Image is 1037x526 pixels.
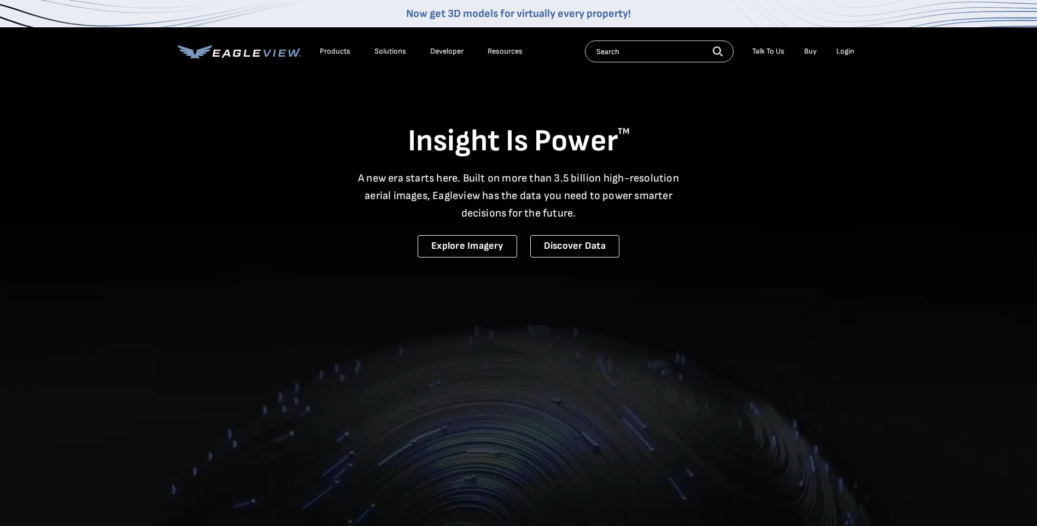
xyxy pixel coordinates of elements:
[530,235,619,258] a: Discover Data
[488,46,523,56] div: Resources
[585,40,734,62] input: Search
[406,7,631,20] a: Now get 3D models for virtually every property!
[836,46,854,56] div: Login
[320,46,350,56] div: Products
[804,46,817,56] a: Buy
[618,126,630,137] sup: TM
[752,46,784,56] div: Talk To Us
[418,235,517,258] a: Explore Imagery
[351,170,686,222] p: A new era starts here. Built on more than 3.5 billion high-resolution aerial images, Eagleview ha...
[178,122,860,161] h1: Insight Is Power
[374,46,406,56] div: Solutions
[430,46,464,56] a: Developer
